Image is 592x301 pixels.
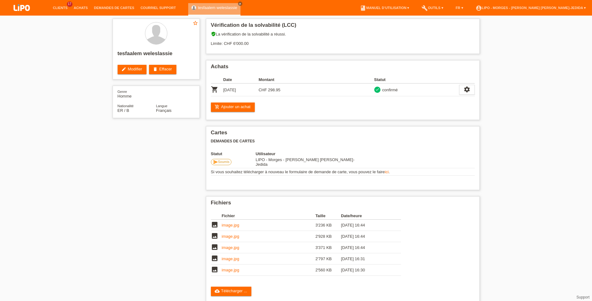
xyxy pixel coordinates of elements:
[315,265,341,276] td: 2'560 KB
[71,6,91,10] a: Achats
[375,87,380,92] i: check
[211,86,218,93] i: POSP00027423
[239,2,242,5] i: close
[118,108,129,113] span: Érythrée / B / 16.10.2013
[576,295,590,299] a: Support
[211,243,218,251] i: image
[380,87,398,93] div: confirmé
[118,89,156,98] div: Homme
[341,212,392,220] th: Date/heure
[341,220,392,231] td: [DATE] 16:44
[315,212,341,220] th: Taille
[211,22,475,31] h2: Vérification de la solvabilité (LCC)
[67,2,72,7] span: 17
[211,200,475,209] h2: Fichiers
[118,90,127,93] span: Genre
[422,5,428,11] i: build
[118,50,195,60] h2: tesfaalem weleslassie
[259,84,294,96] td: CHF 298.95
[223,84,259,96] td: [DATE]
[138,6,179,10] a: Courriel Support
[453,6,466,10] a: FR ▾
[153,67,158,72] i: delete
[211,31,216,36] i: verified_user
[222,234,239,239] a: image.jpg
[215,104,220,109] i: add_shopping_cart
[118,104,134,108] span: Nationalité
[473,6,589,10] a: account_circleLIPO - Morges - [PERSON_NAME] [PERSON_NAME]-Jedida ▾
[211,255,218,262] i: image
[222,245,239,250] a: image.jpg
[256,151,361,156] th: Utilisateur
[211,151,256,156] th: Statut
[464,86,470,93] i: settings
[193,20,198,27] a: star_border
[259,76,294,84] th: Montant
[211,130,475,139] h2: Cartes
[315,242,341,253] td: 3'371 KB
[223,76,259,84] th: Date
[360,5,366,11] i: book
[118,65,147,74] a: editModifier
[256,157,355,167] span: 12.09.2025
[121,67,126,72] i: edit
[198,5,237,10] a: tesfaalem weleslassie
[341,242,392,253] td: [DATE] 16:44
[222,212,315,220] th: Fichier
[211,31,475,50] div: La vérification de la solvabilité a réussi. Limite: CHF 6'000.00
[211,287,252,296] a: cloud_uploadTélécharger ...
[476,5,482,11] i: account_circle
[213,160,218,165] i: send
[341,231,392,242] td: [DATE] 16:44
[218,160,230,164] span: Soumis
[222,256,239,261] a: image.jpg
[315,253,341,265] td: 2'797 KB
[91,6,138,10] a: Demandes de cartes
[341,265,392,276] td: [DATE] 16:30
[211,64,475,73] h2: Achats
[385,170,389,174] a: ici
[357,6,412,10] a: bookManuel d’utilisation ▾
[6,13,37,17] a: LIPO pay
[156,108,172,113] span: Français
[211,266,218,273] i: image
[211,139,475,144] h3: Demandes de cartes
[156,104,168,108] span: Langue
[50,6,71,10] a: Clients
[222,223,239,227] a: image.jpg
[374,76,459,84] th: Statut
[341,253,392,265] td: [DATE] 16:31
[149,65,176,74] a: deleteEffacer
[211,103,255,112] a: add_shopping_cartAjouter un achat
[238,2,242,6] a: close
[222,268,239,272] a: image.jpg
[211,232,218,240] i: image
[211,168,475,176] td: Si vous souhaitez télécharger à nouveau le formulaire de demande de carte, vous pouvez le faire .
[315,231,341,242] td: 2'928 KB
[193,20,198,26] i: star_border
[215,289,220,294] i: cloud_upload
[418,6,446,10] a: buildOutils ▾
[211,221,218,228] i: image
[315,220,341,231] td: 3'236 KB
